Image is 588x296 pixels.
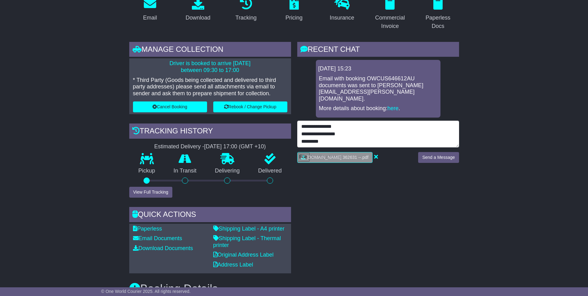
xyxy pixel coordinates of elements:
div: Paperless Docs [421,14,455,30]
div: Quick Actions [129,207,291,224]
button: Rebook / Change Pickup [213,101,287,112]
a: Shipping Label - A4 printer [213,226,285,232]
p: Driver is booked to arrive [DATE] between 09:30 to 17:00 [133,60,287,74]
div: Tracking [235,14,256,22]
p: Delivering [206,168,249,174]
div: [DATE] 15:23 [318,65,438,72]
a: Original Address Label [213,252,274,258]
div: Commercial Invoice [373,14,407,30]
p: More details about booking: . [319,105,437,112]
div: RECENT CHAT [297,42,459,59]
p: Pickup [129,168,165,174]
a: here [387,105,399,111]
a: Shipping Label - Thermal printer [213,235,281,248]
div: Tracking history [129,123,291,140]
p: * Third Party (Goods being collected and delivered to third party addresses) please send all atta... [133,77,287,97]
button: View Full Tracking [129,187,172,198]
p: Email with booking OWCUS646612AU documents was sent to [PERSON_NAME][EMAIL_ADDRESS][PERSON_NAME][... [319,75,437,102]
div: Pricing [285,14,303,22]
div: Manage collection [129,42,291,59]
h3: Booking Details [129,283,459,295]
button: Send a Message [418,152,459,163]
button: Cancel Booking [133,101,207,112]
div: Estimated Delivery - [129,143,291,150]
div: Insurance [330,14,354,22]
a: Download Documents [133,245,193,251]
div: Download [186,14,210,22]
a: Address Label [213,262,253,268]
div: [DATE] 17:00 (GMT +10) [204,143,266,150]
span: © One World Courier 2025. All rights reserved. [101,289,191,294]
div: Email [143,14,157,22]
p: In Transit [164,168,206,174]
a: Email Documents [133,235,182,241]
a: Paperless [133,226,162,232]
p: Delivered [249,168,291,174]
